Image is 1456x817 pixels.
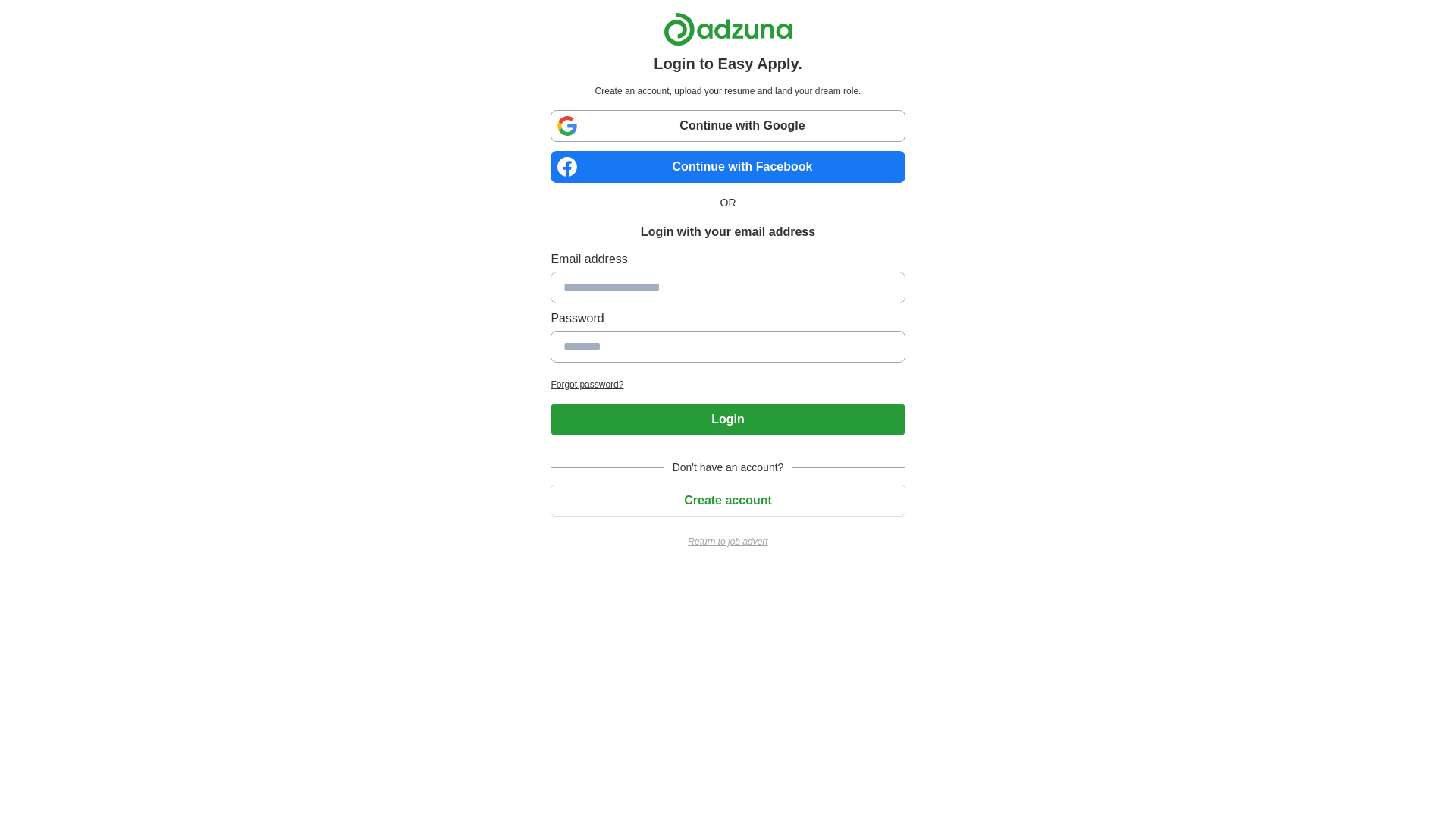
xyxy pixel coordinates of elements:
img: Adzuna logo [664,12,792,46]
label: Password [551,310,905,328]
a: Create account [551,494,905,507]
button: Login [551,404,905,435]
a: Continue with Google [551,110,905,142]
span: Don't have an account? [664,460,793,476]
a: Return to job advert [551,535,905,548]
a: Forgot password? [551,378,905,391]
h1: Login with your email address [641,223,815,241]
span: OR [711,195,745,211]
label: Email address [551,250,905,269]
a: Continue with Facebook [551,151,905,183]
p: Create an account, upload your resume and land your dream role. [554,84,902,98]
button: Create account [551,485,905,517]
h1: Login to Easy Apply. [654,52,802,75]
